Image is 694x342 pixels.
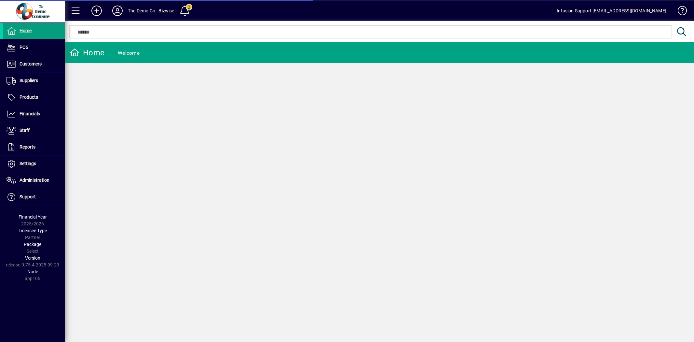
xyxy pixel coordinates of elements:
div: Infusion Support [EMAIL_ADDRESS][DOMAIN_NAME] [557,6,666,16]
span: Support [20,194,36,199]
span: POS [20,45,28,50]
a: Customers [3,56,65,72]
span: Financial Year [19,214,47,220]
span: Node [27,269,38,274]
span: Administration [20,178,49,183]
span: Suppliers [20,78,38,83]
div: Home [70,48,104,58]
button: Add [86,5,107,17]
span: Products [20,94,38,100]
span: Package [24,242,41,247]
a: Financials [3,106,65,122]
a: Suppliers [3,73,65,89]
span: Reports [20,144,35,150]
a: Knowledge Base [673,1,686,22]
a: Products [3,89,65,106]
a: Reports [3,139,65,155]
span: Version [25,255,40,261]
a: POS [3,39,65,56]
a: Support [3,189,65,205]
div: Welcome [118,48,140,58]
span: Home [20,28,32,33]
a: Staff [3,122,65,139]
a: Settings [3,156,65,172]
div: The Demo Co - Bizwise [128,6,174,16]
a: Administration [3,172,65,189]
button: Profile [107,5,128,17]
span: Settings [20,161,36,166]
span: Financials [20,111,40,116]
span: Licensee Type [19,228,47,233]
span: Customers [20,61,42,66]
span: Staff [20,128,30,133]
